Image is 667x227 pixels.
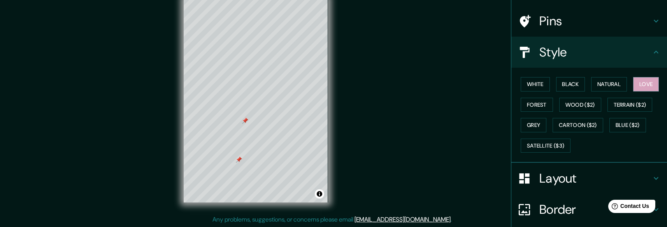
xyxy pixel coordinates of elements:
[511,194,667,225] div: Border
[539,13,651,29] h4: Pins
[609,118,646,132] button: Blue ($2)
[453,215,455,224] div: .
[633,77,659,92] button: Love
[521,77,550,92] button: White
[315,189,324,199] button: Toggle attribution
[511,163,667,194] div: Layout
[553,118,603,132] button: Cartoon ($2)
[539,202,651,217] h4: Border
[521,118,546,132] button: Grey
[556,77,585,92] button: Black
[452,215,453,224] div: .
[521,139,570,153] button: Satellite ($3)
[539,171,651,186] h4: Layout
[521,98,553,112] button: Forest
[355,215,451,223] a: [EMAIL_ADDRESS][DOMAIN_NAME]
[511,5,667,37] div: Pins
[591,77,627,92] button: Natural
[511,37,667,68] div: Style
[598,197,658,218] iframe: Help widget launcher
[212,215,452,224] p: Any problems, suggestions, or concerns please email .
[539,44,651,60] h4: Style
[607,98,653,112] button: Terrain ($2)
[559,98,601,112] button: Wood ($2)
